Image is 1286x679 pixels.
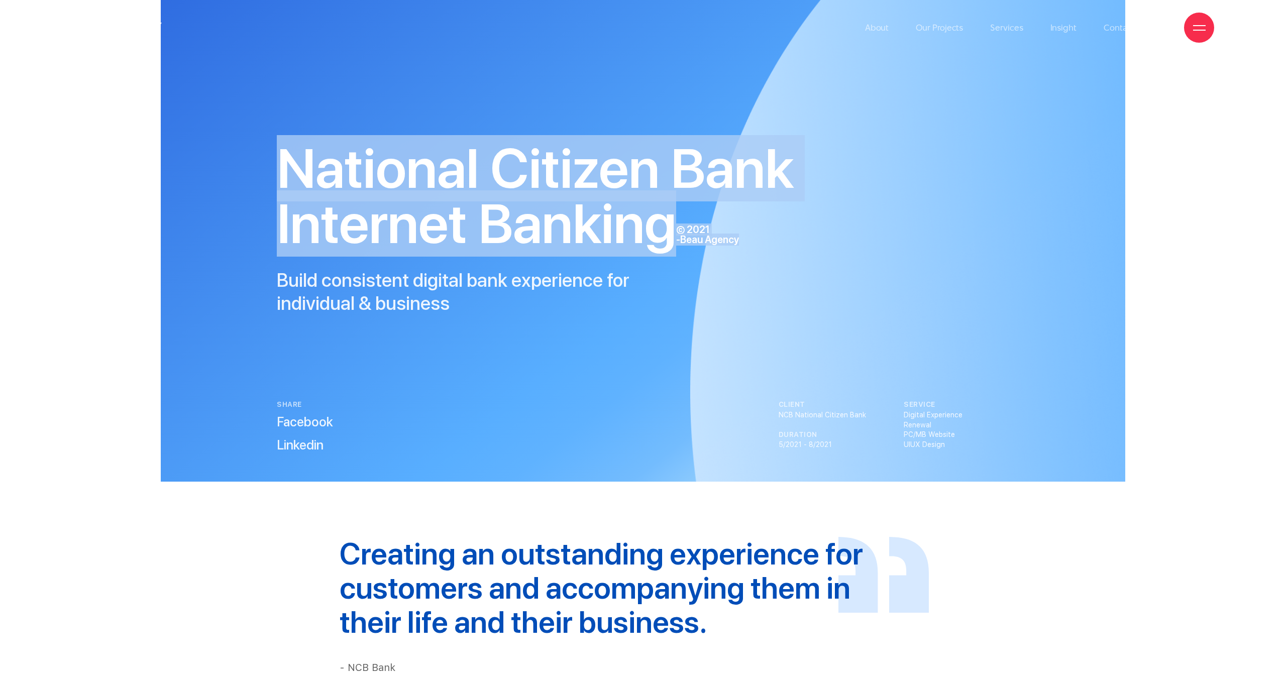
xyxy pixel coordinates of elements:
a: Facebook [262,410,333,433]
p: 5/2021 - 8/2021 [779,440,884,450]
cite: - NCB Bank [340,661,395,673]
h4: Duration [779,430,884,439]
h1: National Citizen Bank Internet Banking [277,141,821,251]
h4: Service [904,400,1009,409]
h4: Client [779,400,884,409]
p: Digital Experience Renewal PC/MB Website UIUX Design [904,410,1009,449]
a: Linkedin [262,433,324,457]
p: Creating an outstanding experience for customers and accompanying them in their life and their bu... [340,537,884,639]
h4: Share [277,400,382,409]
p: Build consistent digital bank experience for individual & business [277,269,633,314]
span: © 2021 -Beau Agency [676,224,739,245]
p: NCB National Citizen Bank [779,410,884,420]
